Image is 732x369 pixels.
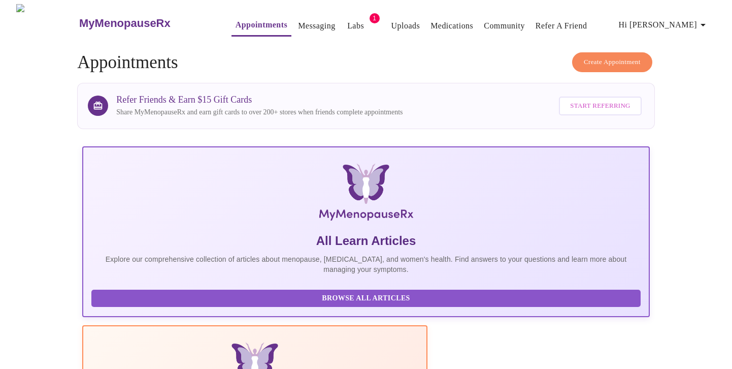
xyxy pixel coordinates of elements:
a: Community [484,19,525,33]
span: Create Appointment [584,56,641,68]
button: Hi [PERSON_NAME] [615,15,713,35]
a: Start Referring [556,91,644,120]
a: Browse All Articles [91,293,643,302]
button: Messaging [294,16,339,36]
a: Appointments [236,18,287,32]
a: Refer a Friend [536,19,587,33]
p: Explore our comprehensive collection of articles about menopause, [MEDICAL_DATA], and women's hea... [91,254,640,274]
button: Browse All Articles [91,290,640,307]
h3: MyMenopauseRx [79,17,171,30]
span: Browse All Articles [102,292,630,305]
button: Create Appointment [572,52,652,72]
button: Labs [340,16,372,36]
button: Appointments [231,15,291,37]
span: Hi [PERSON_NAME] [619,18,709,32]
img: MyMenopauseRx Logo [177,164,555,225]
button: Uploads [387,16,424,36]
img: MyMenopauseRx Logo [16,4,78,42]
h4: Appointments [77,52,654,73]
a: Uploads [391,19,420,33]
button: Start Referring [559,97,641,115]
button: Refer a Friend [531,16,591,36]
a: Labs [347,19,364,33]
h5: All Learn Articles [91,233,640,249]
button: Community [480,16,529,36]
a: Medications [430,19,473,33]
p: Share MyMenopauseRx and earn gift cards to over 200+ stores when friends complete appointments [116,107,403,117]
h3: Refer Friends & Earn $15 Gift Cards [116,95,403,105]
span: 1 [370,13,380,23]
span: Start Referring [570,100,630,112]
a: MyMenopauseRx [78,6,211,41]
a: Messaging [298,19,335,33]
button: Medications [426,16,477,36]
